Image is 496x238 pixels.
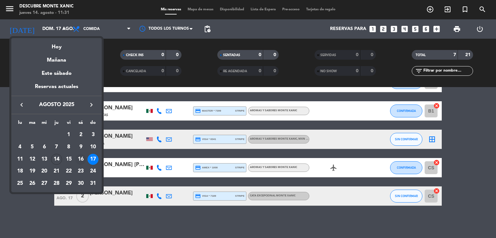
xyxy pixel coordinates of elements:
div: 9 [75,142,86,153]
span: agosto 2025 [27,101,86,109]
div: 17 [88,154,98,165]
td: 5 de agosto de 2025 [26,141,38,153]
th: lunes [14,119,26,129]
button: keyboard_arrow_left [16,101,27,109]
i: keyboard_arrow_right [88,101,95,109]
div: 27 [39,178,50,189]
td: 3 de agosto de 2025 [87,129,99,141]
div: 1 [63,129,74,140]
div: Reservas actuales [11,83,102,96]
div: 26 [27,178,38,189]
th: viernes [63,119,75,129]
td: 26 de agosto de 2025 [26,177,38,190]
td: 13 de agosto de 2025 [38,153,50,165]
td: 17 de agosto de 2025 [87,153,99,165]
div: 11 [15,154,26,165]
div: 28 [51,178,62,189]
td: 11 de agosto de 2025 [14,153,26,165]
div: 2 [75,129,86,140]
td: 27 de agosto de 2025 [38,177,50,190]
td: 29 de agosto de 2025 [63,177,75,190]
div: 20 [39,166,50,177]
div: 7 [51,142,62,153]
div: 19 [27,166,38,177]
div: Hoy [11,38,102,51]
div: 14 [51,154,62,165]
td: 24 de agosto de 2025 [87,165,99,177]
div: 4 [15,142,26,153]
th: domingo [87,119,99,129]
div: 15 [63,154,74,165]
div: Mañana [11,51,102,64]
div: 18 [15,166,26,177]
td: 6 de agosto de 2025 [38,141,50,153]
div: 13 [39,154,50,165]
td: 28 de agosto de 2025 [50,177,63,190]
div: 16 [75,154,86,165]
div: 8 [63,142,74,153]
div: 24 [88,166,98,177]
td: 23 de agosto de 2025 [75,165,87,177]
td: 9 de agosto de 2025 [75,141,87,153]
th: martes [26,119,38,129]
td: 7 de agosto de 2025 [50,141,63,153]
div: 31 [88,178,98,189]
div: 12 [27,154,38,165]
td: 14 de agosto de 2025 [50,153,63,165]
td: 15 de agosto de 2025 [63,153,75,165]
th: jueves [50,119,63,129]
td: 22 de agosto de 2025 [63,165,75,177]
td: 16 de agosto de 2025 [75,153,87,165]
td: 19 de agosto de 2025 [26,165,38,177]
div: 5 [27,142,38,153]
td: 1 de agosto de 2025 [63,129,75,141]
td: 20 de agosto de 2025 [38,165,50,177]
td: 21 de agosto de 2025 [50,165,63,177]
div: 29 [63,178,74,189]
th: sábado [75,119,87,129]
td: 2 de agosto de 2025 [75,129,87,141]
div: 25 [15,178,26,189]
td: 31 de agosto de 2025 [87,177,99,190]
td: AGO. [14,129,63,141]
div: 3 [88,129,98,140]
td: 4 de agosto de 2025 [14,141,26,153]
td: 12 de agosto de 2025 [26,153,38,165]
th: miércoles [38,119,50,129]
i: keyboard_arrow_left [18,101,26,109]
td: 30 de agosto de 2025 [75,177,87,190]
td: 10 de agosto de 2025 [87,141,99,153]
div: 22 [63,166,74,177]
div: 30 [75,178,86,189]
div: 23 [75,166,86,177]
div: 10 [88,142,98,153]
td: 25 de agosto de 2025 [14,177,26,190]
td: 18 de agosto de 2025 [14,165,26,177]
td: 8 de agosto de 2025 [63,141,75,153]
div: Este sábado [11,64,102,83]
button: keyboard_arrow_right [86,101,97,109]
div: 21 [51,166,62,177]
div: 6 [39,142,50,153]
